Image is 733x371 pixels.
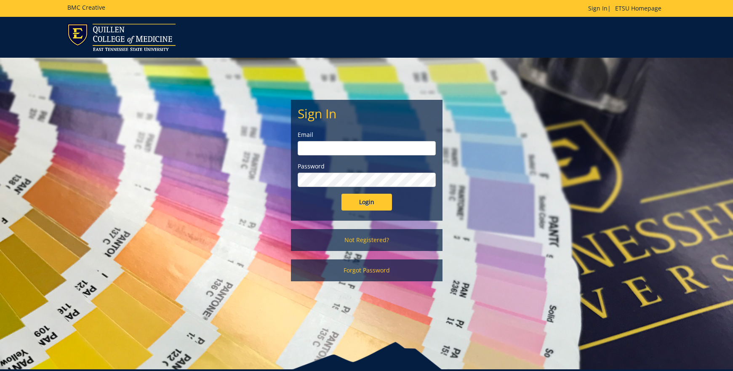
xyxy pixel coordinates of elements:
[298,107,436,120] h2: Sign In
[298,131,436,139] label: Email
[67,24,176,51] img: ETSU logo
[291,229,442,251] a: Not Registered?
[67,4,105,11] h5: BMC Creative
[341,194,392,211] input: Login
[291,259,442,281] a: Forgot Password
[298,162,436,171] label: Password
[611,4,666,12] a: ETSU Homepage
[588,4,666,13] p: |
[588,4,608,12] a: Sign In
